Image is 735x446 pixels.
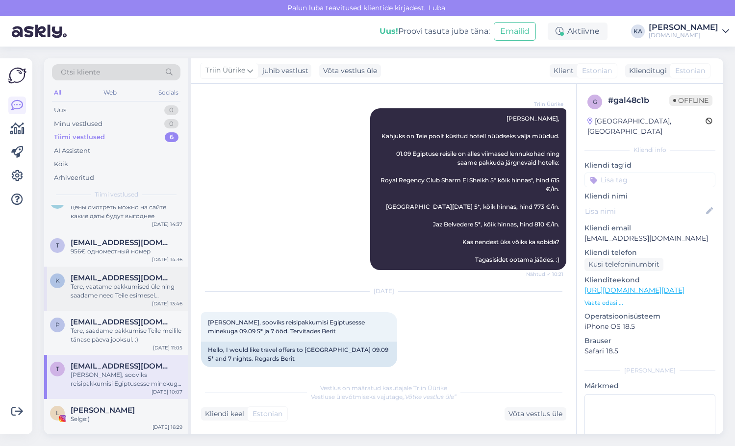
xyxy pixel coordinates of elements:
[71,415,182,423] div: Selge:)
[584,146,715,154] div: Kliendi info
[584,233,715,244] p: [EMAIL_ADDRESS][DOMAIN_NAME]
[380,26,398,36] b: Uus!
[101,86,119,99] div: Web
[584,298,715,307] p: Vaata edasi ...
[156,86,180,99] div: Socials
[8,66,26,85] img: Askly Logo
[71,371,182,388] div: [PERSON_NAME], sooviks reisipakkumisi Egiptusesse minekuga 09.09 5* ja 7 ööd. Tervitades Berit
[71,247,182,256] div: 956€ одноместный номер
[56,365,59,372] span: t
[253,409,282,419] span: Estonian
[593,98,597,105] span: g
[61,67,100,77] span: Otsi kliente
[164,119,178,129] div: 0
[649,24,729,39] a: [PERSON_NAME][DOMAIN_NAME]
[649,24,718,31] div: [PERSON_NAME]
[71,318,173,326] span: pille.aasav@gmail.com
[675,66,705,76] span: Estonian
[204,368,241,375] span: 10:07
[320,384,447,392] span: Vestlus on määratud kasutajale Triin Üürike
[152,423,182,431] div: [DATE] 16:29
[152,388,182,396] div: [DATE] 10:07
[584,248,715,258] p: Kliendi telefon
[584,173,715,187] input: Lisa tag
[54,132,105,142] div: Tiimi vestlused
[71,326,182,344] div: Tere, saadame pakkumise Teile meilile tänase päeva jooksul. :)
[631,25,645,38] div: KA
[71,406,135,415] span: Liisa-Maria Connor
[649,31,718,39] div: [DOMAIN_NAME]
[56,409,59,417] span: L
[71,203,182,221] div: цены смотреть можно на сайте какие даты будут выгоднее
[584,381,715,391] p: Märkmed
[426,3,448,12] span: Luba
[548,23,608,40] div: Aktiivne
[584,191,715,201] p: Kliendi nimi
[584,346,715,356] p: Safari 18.5
[584,160,715,171] p: Kliendi tag'id
[52,86,63,99] div: All
[54,159,68,169] div: Kõik
[201,409,244,419] div: Kliendi keel
[71,238,173,247] span: teemeara777@gmail.com
[584,223,715,233] p: Kliendi email
[584,275,715,285] p: Klienditeekond
[584,286,684,295] a: [URL][DOMAIN_NAME][DATE]
[95,190,138,199] span: Tiimi vestlused
[587,116,706,137] div: [GEOGRAPHIC_DATA], [GEOGRAPHIC_DATA]
[55,321,60,328] span: p
[164,105,178,115] div: 0
[584,336,715,346] p: Brauser
[608,95,669,106] div: # gal48c1b
[584,322,715,332] p: iPhone OS 18.5
[205,65,245,76] span: Triin Üürike
[494,22,536,41] button: Emailid
[54,119,102,129] div: Minu vestlused
[54,105,66,115] div: Uus
[153,344,182,351] div: [DATE] 11:05
[584,311,715,322] p: Operatsioonisüsteem
[584,366,715,375] div: [PERSON_NAME]
[55,277,60,284] span: k
[201,342,397,367] div: Hello, I would like travel offers to [GEOGRAPHIC_DATA] 09.09 5* and 7 nights. Regards Berit
[165,132,178,142] div: 6
[152,256,182,263] div: [DATE] 14:36
[54,146,90,156] div: AI Assistent
[71,273,173,282] span: kravtsukt4@gmail.com
[550,66,574,76] div: Klient
[208,319,366,335] span: [PERSON_NAME], sooviks reisipakkumisi Egiptusesse minekuga 09.09 5* ja 7 ööd. Tervitades Berit
[71,362,173,371] span: tibulinnu2015@gmail.com
[311,393,456,400] span: Vestluse ülevõtmiseks vajutage
[152,300,182,307] div: [DATE] 13:46
[582,66,612,76] span: Estonian
[403,393,456,400] i: „Võtke vestlus üle”
[152,221,182,228] div: [DATE] 14:37
[585,206,704,217] input: Lisa nimi
[201,287,566,296] div: [DATE]
[526,271,563,278] span: Nähtud ✓ 10:21
[258,66,308,76] div: juhib vestlust
[669,95,712,106] span: Offline
[54,173,94,183] div: Arhiveeritud
[584,258,663,271] div: Küsi telefoninumbrit
[319,64,381,77] div: Võta vestlus üle
[380,25,490,37] div: Proovi tasuta juba täna:
[527,100,563,108] span: Triin Üürike
[625,66,667,76] div: Klienditugi
[71,282,182,300] div: Tere, vaatame pakkumised üle ning saadame need Teile esimesel võimalusel meilile. :)
[56,242,59,249] span: t
[505,407,566,421] div: Võta vestlus üle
